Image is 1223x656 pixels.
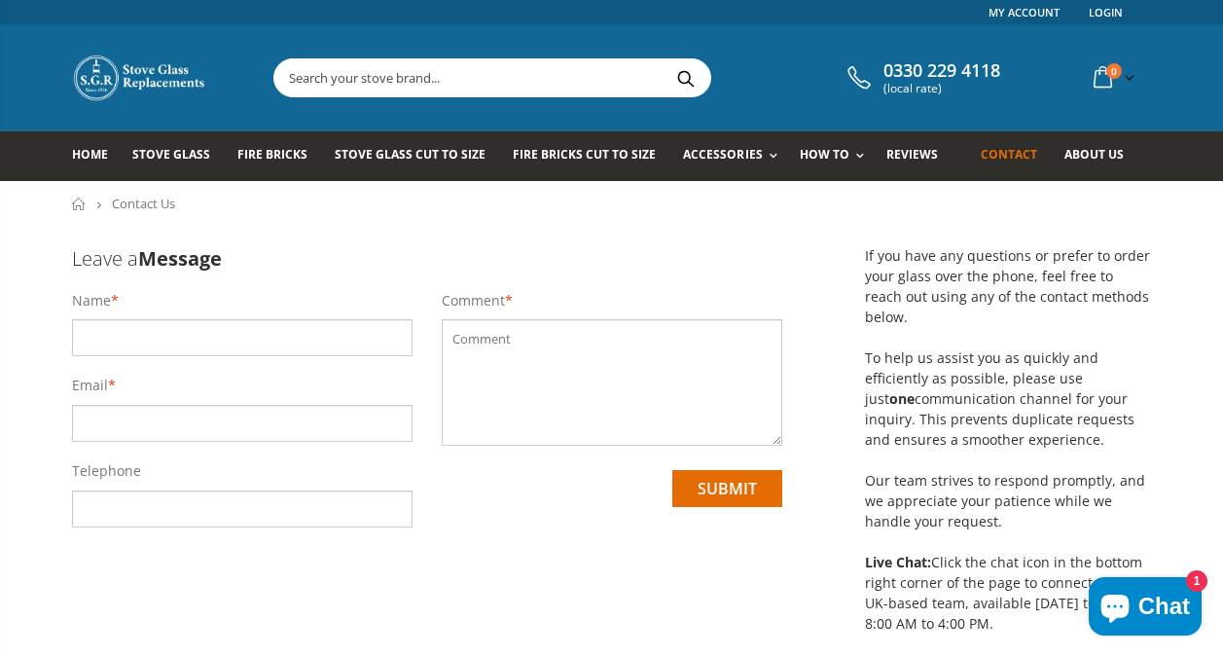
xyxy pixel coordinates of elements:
[335,131,500,181] a: Stove Glass Cut To Size
[72,376,108,395] label: Email
[112,195,175,212] span: Contact Us
[72,245,782,272] h3: Leave a
[237,146,307,163] span: Fire Bricks
[886,131,953,181] a: Reviews
[981,146,1037,163] span: Contact
[72,131,123,181] a: Home
[513,131,670,181] a: Fire Bricks Cut To Size
[865,553,931,571] strong: Live Chat:
[665,59,708,96] button: Search
[865,553,1151,633] span: Click the chat icon in the bottom right corner of the page to connect with our UK-based team, ava...
[72,146,108,163] span: Home
[889,389,915,408] strong: one
[237,131,322,181] a: Fire Bricks
[1086,58,1138,96] a: 0
[138,245,222,272] b: Message
[72,291,111,310] label: Name
[513,146,656,163] span: Fire Bricks Cut To Size
[1083,577,1207,640] inbox-online-store-chat: Shopify online store chat
[865,245,1152,634] p: If you have any questions or prefer to order your glass over the phone, feel free to reach out us...
[1106,63,1122,79] span: 0
[72,198,87,210] a: Home
[683,146,762,163] span: Accessories
[132,146,210,163] span: Stove Glass
[132,131,225,181] a: Stove Glass
[72,54,208,102] img: Stove Glass Replacement
[442,291,505,310] label: Comment
[1064,131,1138,181] a: About us
[981,131,1052,181] a: Contact
[886,146,938,163] span: Reviews
[883,60,1000,82] span: 0330 229 4118
[72,461,141,481] label: Telephone
[274,59,928,96] input: Search your stove brand...
[800,146,849,163] span: How To
[883,82,1000,95] span: (local rate)
[683,131,786,181] a: Accessories
[800,131,874,181] a: How To
[1064,146,1124,163] span: About us
[672,470,782,507] input: submit
[335,146,486,163] span: Stove Glass Cut To Size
